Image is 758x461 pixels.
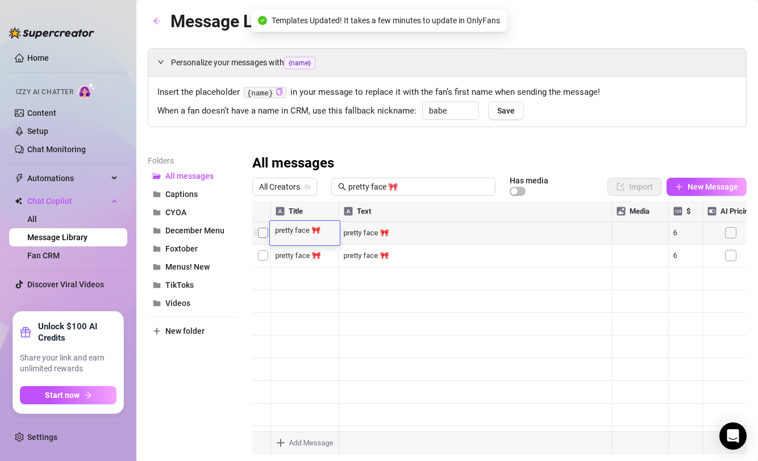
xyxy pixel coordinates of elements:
[15,174,24,183] span: thunderbolt
[165,208,186,217] span: CYOA
[719,422,747,450] div: Open Intercom Messenger
[148,322,239,340] button: New folder
[153,190,161,198] span: folder
[153,281,161,289] span: folder
[675,183,683,191] span: plus
[157,58,164,65] span: expanded
[27,169,108,187] span: Automations
[153,245,161,253] span: folder
[153,299,161,307] span: folder
[148,49,746,76] div: Personalize your messages with{name}
[165,226,224,235] span: December Menu
[148,294,239,312] button: Videos
[20,326,31,338] span: gift
[27,251,60,260] a: Fan CRM
[488,102,524,120] button: Save
[165,280,194,290] span: TikToks
[148,221,239,240] button: December Menu
[16,87,73,98] span: Izzy AI Chatter
[348,181,489,193] input: Search messages
[27,215,37,224] a: All
[270,224,340,234] textarea: pretty face 🎀
[244,87,286,99] code: {name}
[304,183,311,190] span: team
[667,178,747,196] button: New Message
[153,327,161,335] span: plus
[27,108,56,118] a: Content
[148,240,239,258] button: Foxtober
[165,326,205,336] span: New folder
[84,391,92,399] span: arrow-right
[153,208,161,216] span: folder
[165,171,214,181] span: All messages
[165,190,198,199] span: Captions
[688,182,738,191] span: New Message
[276,88,283,95] span: copy
[157,86,737,99] span: Insert the placeholder in your message to replace it with the fan’s first name when sending the m...
[148,185,239,203] button: Captions
[170,8,297,35] article: Message Library
[148,167,239,185] button: All messages
[20,353,116,375] span: Share your link and earn unlimited rewards
[27,192,108,210] span: Chat Copilot
[153,263,161,271] span: folder
[252,154,334,173] h3: All messages
[38,321,116,343] strong: Unlock $100 AI Credits
[153,172,161,180] span: folder-open
[338,183,346,191] span: search
[259,178,310,195] span: All Creators
[284,57,315,69] span: {name}
[78,82,95,99] img: AI Chatter
[258,16,267,25] span: check-circle
[27,53,49,62] a: Home
[148,154,239,167] article: Folders
[27,280,104,289] a: Discover Viral Videos
[27,127,48,136] a: Setup
[27,433,57,442] a: Settings
[148,203,239,221] button: CYOA
[27,233,88,242] a: Message Library
[157,104,417,118] span: When a fan doesn’t have a name in CRM, use this fallback nickname:
[153,17,161,25] span: arrow-left
[276,88,283,97] button: Click to Copy
[171,56,737,69] span: Personalize your messages with
[165,299,190,308] span: Videos
[165,244,198,253] span: Foxtober
[27,145,86,154] a: Chat Monitoring
[148,276,239,294] button: TikToks
[20,386,116,404] button: Start nowarrow-right
[45,391,80,400] span: Start now
[9,27,94,39] img: logo-BBDzfeDw.svg
[497,106,515,115] span: Save
[153,227,161,234] span: folder
[148,258,239,276] button: Menus! New
[607,178,662,196] button: Import
[15,197,22,205] img: Chat Copilot
[510,177,548,184] article: Has media
[272,14,500,27] span: Templates Updated! It takes a few minutes to update in OnlyFans
[165,262,210,271] span: Menus! New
